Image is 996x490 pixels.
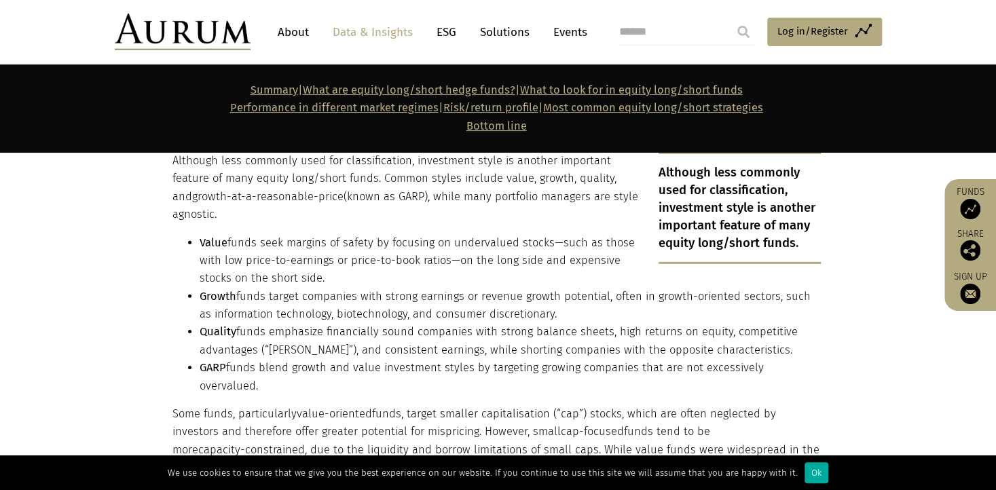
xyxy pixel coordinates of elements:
a: Performance in different market regimes [230,101,439,114]
a: About [271,20,316,45]
input: Submit [730,18,757,45]
span: growth-at-a-reasonable-price [192,190,344,203]
strong: | | | | [230,83,763,132]
a: ESG [430,20,463,45]
a: Bottom line [466,119,527,132]
span: Log in/Register [777,23,848,39]
a: What to look for in equity long/short funds [520,83,743,96]
img: Share this post [960,240,980,261]
a: Funds [951,186,989,219]
p: Although less commonly used for classification, investment style is another important feature of ... [659,152,821,264]
span: capacity-constrained [198,443,305,456]
li: funds target companies with strong earnings or revenue growth potential, often in growth-oriented... [200,288,821,324]
a: Solutions [473,20,536,45]
a: Log in/Register [767,18,882,46]
p: Although less commonly used for classification, investment style is another important feature of ... [172,152,821,224]
a: What are equity long/short hedge funds? [303,83,515,96]
strong: Quality [200,325,236,338]
a: Events [547,20,587,45]
li: funds emphasize financially sound companies with strong balance sheets, high returns on equity, c... [200,323,821,359]
a: Sign up [951,271,989,304]
img: Sign up to our newsletter [960,284,980,304]
img: Access Funds [960,199,980,219]
strong: Value [200,236,227,249]
a: Data & Insights [326,20,420,45]
strong: GARP [200,361,226,374]
img: Aurum [115,14,251,50]
li: funds blend growth and value investment styles by targeting growing companies that are not excess... [200,359,821,395]
strong: Growth [200,290,236,303]
a: Most common equity long/short strategies [543,101,763,114]
a: Summary [251,83,298,96]
li: funds seek margins of safety by focusing on undervalued stocks—such as those with low price-to-ea... [200,234,821,288]
div: Share [951,229,989,261]
span: cap-focused [561,425,624,438]
a: Risk/return profile [443,101,538,114]
div: Ok [805,462,828,483]
span: value-oriented [297,407,372,420]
